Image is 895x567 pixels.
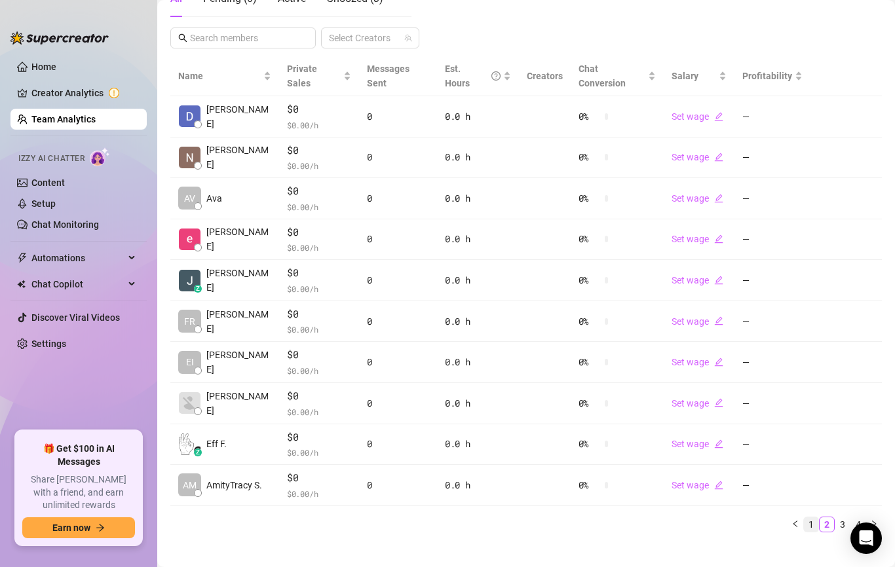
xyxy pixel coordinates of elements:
[90,147,110,166] img: AI Chatter
[445,191,511,206] div: 0.0 h
[287,347,351,363] span: $0
[445,396,511,411] div: 0.0 h
[734,342,810,383] td: —
[445,150,511,164] div: 0.0 h
[734,383,810,424] td: —
[178,33,187,43] span: search
[714,481,723,490] span: edit
[714,439,723,448] span: edit
[445,478,511,492] div: 0.0 h
[17,280,26,289] img: Chat Copilot
[287,430,351,445] span: $0
[672,111,723,122] a: Set wageedit
[96,523,105,532] span: arrow-right
[714,357,723,367] span: edit
[672,71,698,81] span: Salary
[870,520,878,528] span: right
[579,314,600,329] span: 0 %
[714,234,723,244] span: edit
[491,62,501,90] span: question-circle
[734,465,810,506] td: —
[579,478,600,492] span: 0 %
[734,219,810,261] td: —
[579,273,600,287] span: 0 %
[287,487,351,500] span: $ 0.00 /h
[672,316,723,327] a: Set wageedit
[850,517,866,532] li: 4
[579,396,600,411] span: 0 %
[367,64,409,88] span: Messages Sent
[804,517,818,532] a: 1
[287,265,351,281] span: $0
[445,232,511,246] div: 0.0 h
[672,480,723,490] a: Set wageedit
[31,114,96,124] a: Team Analytics
[367,273,429,287] div: 0
[714,153,723,162] span: edit
[206,348,271,376] span: [PERSON_NAME]
[31,198,56,209] a: Setup
[22,473,135,512] span: Share [PERSON_NAME] with a friend, and earn unlimited rewards
[184,314,195,329] span: FR
[579,64,626,88] span: Chat Conversion
[31,312,120,323] a: Discover Viral Videos
[791,520,799,528] span: left
[287,470,351,486] span: $0
[179,392,200,414] img: Derik Barron
[445,355,511,369] div: 0.0 h
[206,437,227,451] span: Eff F.
[22,517,135,538] button: Earn nowarrow-right
[803,517,819,532] li: 1
[714,398,723,407] span: edit
[287,446,351,459] span: $ 0.00 /h
[194,285,202,293] div: z
[367,191,429,206] div: 0
[820,517,834,532] a: 2
[851,517,866,532] a: 4
[31,177,65,188] a: Content
[672,152,723,162] a: Set wageedit
[287,183,351,199] span: $0
[714,112,723,121] span: edit
[850,522,882,554] div: Open Intercom Messenger
[734,137,810,179] td: —
[788,517,803,532] button: left
[31,219,99,230] a: Chat Monitoring
[287,306,351,322] span: $0
[672,275,723,285] a: Set wageedit
[734,260,810,301] td: —
[179,105,200,127] img: Davis Armbrust
[287,364,351,377] span: $ 0.00 /h
[31,62,56,72] a: Home
[287,405,351,418] span: $ 0.00 /h
[206,266,271,295] span: [PERSON_NAME]
[179,270,200,291] img: Jeffery Bamba
[579,109,600,124] span: 0 %
[672,193,723,204] a: Set wageedit
[10,31,109,45] img: logo-BBDzfeDw.svg
[404,34,412,42] span: team
[194,448,202,456] div: z
[742,71,792,81] span: Profitability
[22,443,135,468] span: 🎁 Get $100 in AI Messages
[734,178,810,219] td: —
[287,159,351,172] span: $ 0.00 /h
[206,478,262,492] span: AmityTracy S.
[190,31,297,45] input: Search members
[672,357,723,367] a: Set wageedit
[579,150,600,164] span: 0 %
[672,398,723,409] a: Set wageedit
[179,433,200,455] img: Eff Francisco
[367,109,429,124] div: 0
[206,225,271,253] span: [PERSON_NAME]
[206,191,222,206] span: Ava
[714,276,723,285] span: edit
[31,338,66,349] a: Settings
[714,194,723,203] span: edit
[18,153,85,165] span: Izzy AI Chatter
[579,437,600,451] span: 0 %
[367,396,429,411] div: 0
[835,517,850,532] a: 3
[206,389,271,418] span: [PERSON_NAME]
